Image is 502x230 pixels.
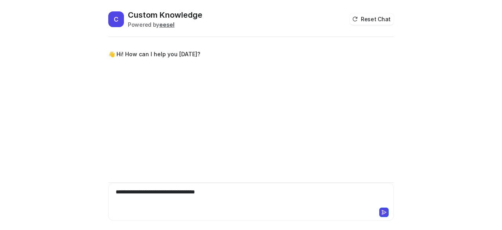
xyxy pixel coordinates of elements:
[108,50,200,59] p: 👋 Hi! How can I help you [DATE]?
[128,20,202,29] div: Powered by
[108,11,124,27] span: C
[159,21,175,28] b: eesel
[128,9,202,20] h2: Custom Knowledge
[350,13,394,25] button: Reset Chat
